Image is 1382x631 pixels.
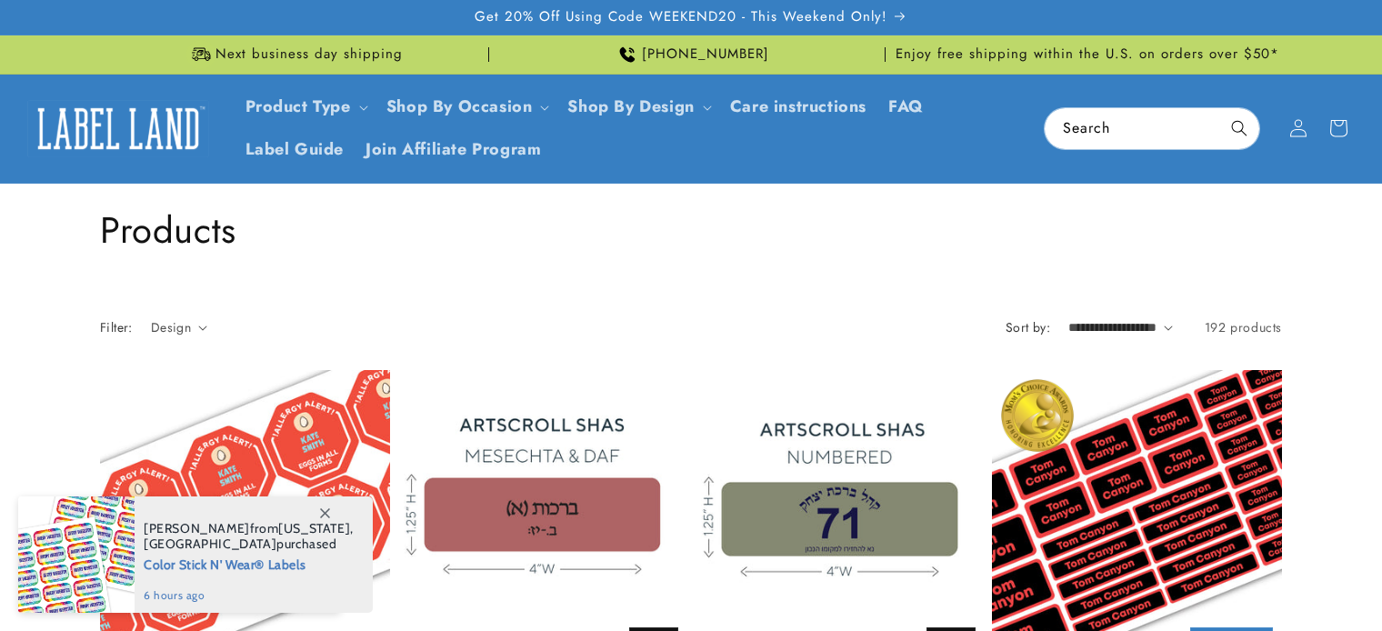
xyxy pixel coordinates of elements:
[642,45,769,64] span: [PHONE_NUMBER]
[1219,108,1259,148] button: Search
[151,318,207,337] summary: Design (0 selected)
[888,96,924,117] span: FAQ
[235,128,356,171] a: Label Guide
[366,139,541,160] span: Join Affiliate Program
[21,94,216,164] a: Label Land
[475,8,887,26] span: Get 20% Off Using Code WEEKEND20 - This Weekend Only!
[151,318,191,336] span: Design
[556,85,718,128] summary: Shop By Design
[1205,318,1282,336] span: 192 products
[893,35,1282,74] div: Announcement
[719,85,877,128] a: Care instructions
[496,35,886,74] div: Announcement
[100,206,1282,254] h1: Products
[27,100,209,156] img: Label Land
[144,521,354,552] span: from , purchased
[1006,318,1050,336] label: Sort by:
[355,128,552,171] a: Join Affiliate Program
[100,35,489,74] div: Announcement
[245,95,351,118] a: Product Type
[278,520,350,536] span: [US_STATE]
[896,45,1279,64] span: Enjoy free shipping within the U.S. on orders over $50*
[730,96,866,117] span: Care instructions
[245,139,345,160] span: Label Guide
[144,520,250,536] span: [PERSON_NAME]
[386,96,533,117] span: Shop By Occasion
[100,318,133,337] h2: Filter:
[215,45,403,64] span: Next business day shipping
[144,536,276,552] span: [GEOGRAPHIC_DATA]
[877,85,935,128] a: FAQ
[235,85,376,128] summary: Product Type
[567,95,694,118] a: Shop By Design
[376,85,557,128] summary: Shop By Occasion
